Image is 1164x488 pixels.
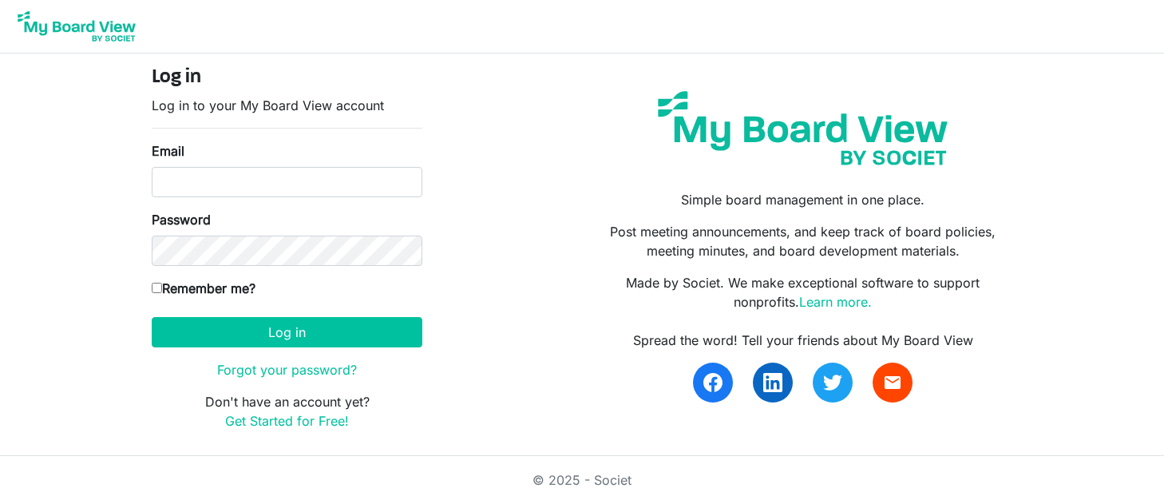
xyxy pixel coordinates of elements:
label: Email [152,141,184,161]
label: Password [152,210,211,229]
a: Forgot your password? [217,362,357,378]
label: Remember me? [152,279,255,298]
input: Remember me? [152,283,162,293]
a: email [873,363,913,403]
p: Don't have an account yet? [152,392,422,430]
span: email [883,373,902,392]
a: Get Started for Free! [225,413,349,429]
img: My Board View Logo [13,6,141,46]
p: Made by Societ. We make exceptional software to support nonprofits. [594,273,1012,311]
img: my-board-view-societ.svg [646,79,960,177]
h4: Log in [152,66,422,89]
img: linkedin.svg [763,373,782,392]
p: Simple board management in one place. [594,190,1012,209]
img: facebook.svg [703,373,723,392]
p: Log in to your My Board View account [152,96,422,115]
p: Post meeting announcements, and keep track of board policies, meeting minutes, and board developm... [594,222,1012,260]
a: Learn more. [799,294,872,310]
div: Spread the word! Tell your friends about My Board View [594,331,1012,350]
img: twitter.svg [823,373,842,392]
a: © 2025 - Societ [533,472,631,488]
button: Log in [152,317,422,347]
